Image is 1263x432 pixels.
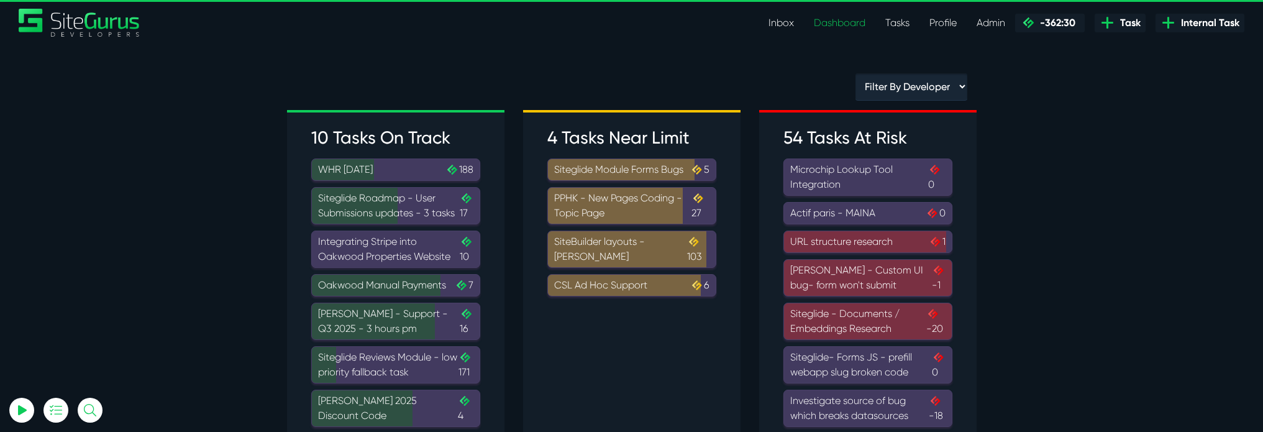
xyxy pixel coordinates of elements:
a: [PERSON_NAME] 2025 Discount Code4 [311,390,480,427]
a: Internal Task [1156,14,1244,32]
div: Siteglide Reviews Module - low priority fallback task [318,350,473,380]
div: WHR [DATE] [318,162,473,177]
span: Task [1115,16,1141,30]
span: 17 [460,191,473,221]
span: 103 [687,234,709,264]
div: SiteBuilder layouts - [PERSON_NAME] [554,234,709,264]
div: Siteglide- Forms JS - prefill webapp slug broken code [790,350,946,380]
a: WHR [DATE]188 [311,159,480,181]
div: Siteglide Module Forms Bugs [554,162,709,177]
a: Profile [919,11,967,35]
h3: 4 Tasks Near Limit [547,127,716,149]
span: 0 [926,206,945,221]
a: PPHK - New Pages Coding - Topic Page27 [547,187,716,224]
div: Microchip Lookup Tool Integration [790,162,946,192]
span: 27 [691,191,709,221]
div: Siteglide Roadmap - User Submissions updates - 3 tasks [318,191,473,221]
h3: 10 Tasks On Track [311,127,480,149]
span: -20 [926,306,946,336]
span: -18 [929,393,945,423]
a: Admin [967,11,1015,35]
a: URL structure research1 [783,231,952,253]
span: -1 [932,263,945,293]
div: [PERSON_NAME] - Support - Q3 2025 - 3 hours pm [318,306,473,336]
a: Oakwood Manual Payments7 [311,274,480,296]
span: 171 [458,350,473,380]
a: Task [1095,14,1146,32]
a: Inbox [759,11,804,35]
a: [PERSON_NAME] - Support - Q3 2025 - 3 hours pm16 [311,303,480,340]
img: Sitegurus Logo [19,9,140,37]
span: 0 [932,350,945,380]
div: URL structure research [790,234,946,249]
a: Investigate source of bug which breaks datasources-18 [783,390,952,427]
h3: 54 Tasks At Risk [783,127,952,149]
div: Siteglide - Documents / Embeddings Research [790,306,946,336]
span: 5 [690,162,709,177]
span: 6 [690,278,709,293]
a: Tasks [875,11,919,35]
span: 7 [455,278,473,293]
a: Siteglide Module Forms Bugs5 [547,159,716,181]
a: Integrating Stripe into Oakwood Properties Website10 [311,231,480,268]
a: [PERSON_NAME] - Custom UI bug- form won't submit-1 [783,259,952,296]
span: Internal Task [1176,16,1239,30]
a: Siteglide- Forms JS - prefill webapp slug broken code0 [783,346,952,384]
a: Microchip Lookup Tool Integration0 [783,159,952,196]
div: [PERSON_NAME] - Custom UI bug- form won't submit [790,263,946,293]
div: Oakwood Manual Payments [318,278,473,293]
a: Actif paris - MAINA0 [783,202,952,224]
span: 0 [928,162,946,192]
a: -362:30 [1015,14,1085,32]
a: Dashboard [804,11,875,35]
div: Investigate source of bug which breaks datasources [790,393,946,423]
div: CSL Ad Hoc Support [554,278,709,293]
span: 188 [445,162,473,177]
a: Siteglide Reviews Module - low priority fallback task171 [311,346,480,384]
div: PPHK - New Pages Coding - Topic Page [554,191,709,221]
span: 1 [929,234,945,249]
a: Siteglide - Documents / Embeddings Research-20 [783,303,952,340]
div: [PERSON_NAME] 2025 Discount Code [318,393,473,423]
a: SiteBuilder layouts - [PERSON_NAME]103 [547,231,716,268]
span: -362:30 [1035,17,1075,29]
a: SiteGurus [19,9,140,37]
div: Integrating Stripe into Oakwood Properties Website [318,234,473,264]
div: Actif paris - MAINA [790,206,946,221]
span: 4 [458,393,473,423]
a: CSL Ad Hoc Support6 [547,274,716,296]
span: 16 [460,306,473,336]
a: Siteglide Roadmap - User Submissions updates - 3 tasks17 [311,187,480,224]
span: 10 [460,234,473,264]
